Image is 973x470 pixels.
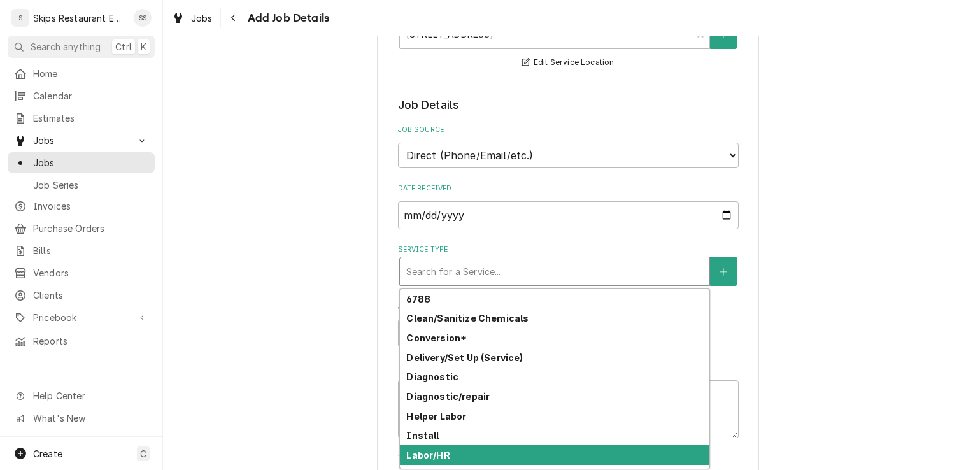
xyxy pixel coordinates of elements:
[406,332,467,343] strong: Conversion*
[398,302,739,312] label: Job Type
[406,294,430,304] strong: 6788
[398,453,739,464] label: Technician Instructions
[406,371,458,382] strong: Diagnostic
[191,11,213,25] span: Jobs
[33,389,147,402] span: Help Center
[710,257,737,286] button: Create New Service
[398,7,739,70] div: Service Location
[8,307,155,328] a: Go to Pricebook
[33,11,127,25] div: Skips Restaurant Equipment
[33,222,148,235] span: Purchase Orders
[8,331,155,352] a: Reports
[140,447,146,460] span: C
[720,267,727,276] svg: Create New Service
[33,311,129,324] span: Pricebook
[8,262,155,283] a: Vendors
[520,55,616,71] button: Edit Service Location
[167,8,218,29] a: Jobs
[244,10,329,27] span: Add Job Details
[115,40,132,53] span: Ctrl
[33,334,148,348] span: Reports
[33,448,62,459] span: Create
[11,9,29,27] div: Skips Restaurant Equipment's Avatar
[33,199,148,213] span: Invoices
[33,134,129,147] span: Jobs
[406,430,439,441] strong: Install
[8,130,155,151] a: Go to Jobs
[8,108,155,129] a: Estimates
[8,63,155,84] a: Home
[398,302,739,347] div: Job Type
[8,285,155,306] a: Clients
[398,245,739,255] label: Service Type
[31,40,101,53] span: Search anything
[33,89,148,103] span: Calendar
[398,183,739,194] label: Date Received
[11,9,29,27] div: S
[8,85,155,106] a: Calendar
[8,196,155,217] a: Invoices
[224,8,244,28] button: Navigate back
[33,411,147,425] span: What's New
[398,183,739,229] div: Date Received
[398,97,739,113] legend: Job Details
[33,178,148,192] span: Job Series
[8,240,155,261] a: Bills
[398,245,739,286] div: Service Type
[398,125,739,167] div: Job Source
[33,111,148,125] span: Estimates
[406,352,523,363] strong: Delivery/Set Up (Service)
[398,363,739,438] div: Reason For Call
[33,266,148,280] span: Vendors
[8,408,155,429] a: Go to What's New
[406,313,529,324] strong: Clean/Sanitize Chemicals
[134,9,152,27] div: SS
[8,36,155,58] button: Search anythingCtrlK
[8,385,155,406] a: Go to Help Center
[141,40,146,53] span: K
[33,288,148,302] span: Clients
[33,244,148,257] span: Bills
[33,67,148,80] span: Home
[8,218,155,239] a: Purchase Orders
[406,411,466,422] strong: Helper Labor
[398,363,739,373] label: Reason For Call
[134,9,152,27] div: Shan Skipper's Avatar
[398,201,739,229] input: yyyy-mm-dd
[406,391,490,402] strong: Diagnostic/repair
[33,156,148,169] span: Jobs
[398,125,739,135] label: Job Source
[406,450,450,460] strong: Labor/HR
[8,174,155,196] a: Job Series
[8,152,155,173] a: Jobs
